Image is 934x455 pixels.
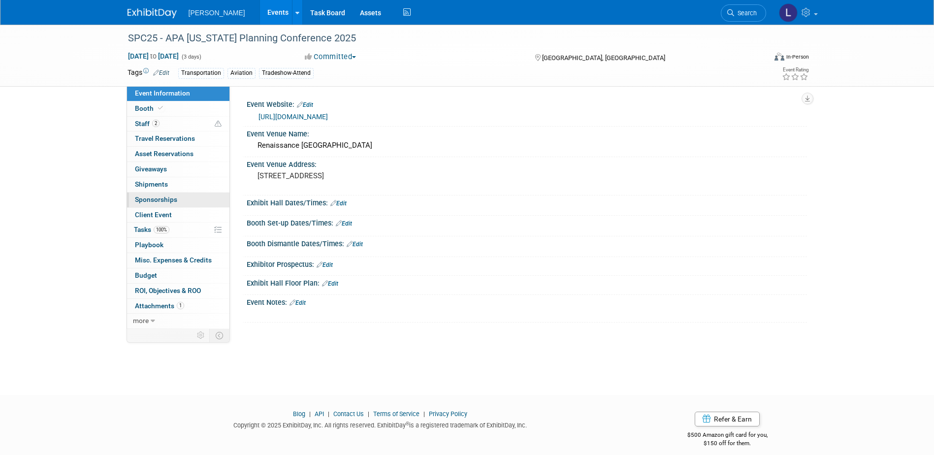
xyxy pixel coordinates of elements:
span: Search [734,9,757,17]
div: Tradeshow-Attend [259,68,314,78]
a: Client Event [127,208,229,223]
div: Exhibitor Prospectus: [247,257,807,270]
div: $500 Amazon gift card for you, [648,424,807,447]
a: Contact Us [333,410,364,418]
a: ROI, Objectives & ROO [127,284,229,298]
span: Travel Reservations [135,134,195,142]
a: Tasks100% [127,223,229,237]
span: (3 days) [181,54,201,60]
a: Travel Reservations [127,131,229,146]
a: Budget [127,268,229,283]
a: Attachments1 [127,299,229,314]
a: Asset Reservations [127,147,229,162]
a: more [127,314,229,328]
div: Exhibit Hall Dates/Times: [247,195,807,208]
a: Edit [153,69,169,76]
img: ExhibitDay [128,8,177,18]
span: Event Information [135,89,190,97]
a: Privacy Policy [429,410,467,418]
a: Shipments [127,177,229,192]
span: Tasks [134,226,169,233]
i: Booth reservation complete [158,105,163,111]
span: 1 [177,302,184,309]
span: to [149,52,158,60]
a: Edit [297,101,313,108]
div: Event Website: [247,97,807,110]
span: | [325,410,332,418]
div: Aviation [227,68,256,78]
span: Shipments [135,180,168,188]
span: Sponsorships [135,195,177,203]
span: 2 [152,120,160,127]
span: ROI, Objectives & ROO [135,287,201,294]
span: | [365,410,372,418]
span: Giveaways [135,165,167,173]
div: Event Venue Address: [247,157,807,169]
div: Booth Set-up Dates/Times: [247,216,807,228]
td: Tags [128,67,169,79]
a: Sponsorships [127,193,229,207]
img: Format-Inperson.png [774,53,784,61]
pre: [STREET_ADDRESS] [258,171,469,180]
sup: ® [406,421,409,426]
div: Transportation [178,68,224,78]
span: Staff [135,120,160,128]
span: Playbook [135,241,163,249]
a: Giveaways [127,162,229,177]
span: Misc. Expenses & Credits [135,256,212,264]
div: Event Venue Name: [247,127,807,139]
a: Edit [322,280,338,287]
div: $150 off for them. [648,439,807,448]
div: Copyright © 2025 ExhibitDay, Inc. All rights reserved. ExhibitDay is a registered trademark of Ex... [128,419,634,430]
img: Latice Spann [779,3,798,22]
a: Edit [330,200,347,207]
a: Edit [347,241,363,248]
span: | [307,410,313,418]
td: Personalize Event Tab Strip [193,329,210,342]
span: more [133,317,149,325]
span: Client Event [135,211,172,219]
div: Event Rating [782,67,808,72]
a: Blog [293,410,305,418]
span: Booth [135,104,165,112]
span: Budget [135,271,157,279]
span: [GEOGRAPHIC_DATA], [GEOGRAPHIC_DATA] [542,54,665,62]
span: | [421,410,427,418]
a: Edit [317,261,333,268]
a: Staff2 [127,117,229,131]
a: Search [721,4,766,22]
a: Event Information [127,86,229,101]
a: Playbook [127,238,229,253]
a: Booth [127,101,229,116]
div: Event Notes: [247,295,807,308]
a: Edit [290,299,306,306]
div: SPC25 - APA [US_STATE] Planning Conference 2025 [125,30,751,47]
span: [DATE] [DATE] [128,52,179,61]
button: Committed [301,52,360,62]
span: Potential Scheduling Conflict -- at least one attendee is tagged in another overlapping event. [215,120,222,129]
span: Asset Reservations [135,150,193,158]
span: 100% [154,226,169,233]
span: [PERSON_NAME] [189,9,245,17]
div: Renaissance [GEOGRAPHIC_DATA] [254,138,800,153]
a: Refer & Earn [695,412,760,426]
span: Attachments [135,302,184,310]
div: Booth Dismantle Dates/Times: [247,236,807,249]
a: [URL][DOMAIN_NAME] [258,113,328,121]
a: Edit [336,220,352,227]
td: Toggle Event Tabs [209,329,229,342]
a: Misc. Expenses & Credits [127,253,229,268]
div: Exhibit Hall Floor Plan: [247,276,807,289]
a: API [315,410,324,418]
div: In-Person [786,53,809,61]
a: Terms of Service [373,410,419,418]
div: Event Format [708,51,809,66]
